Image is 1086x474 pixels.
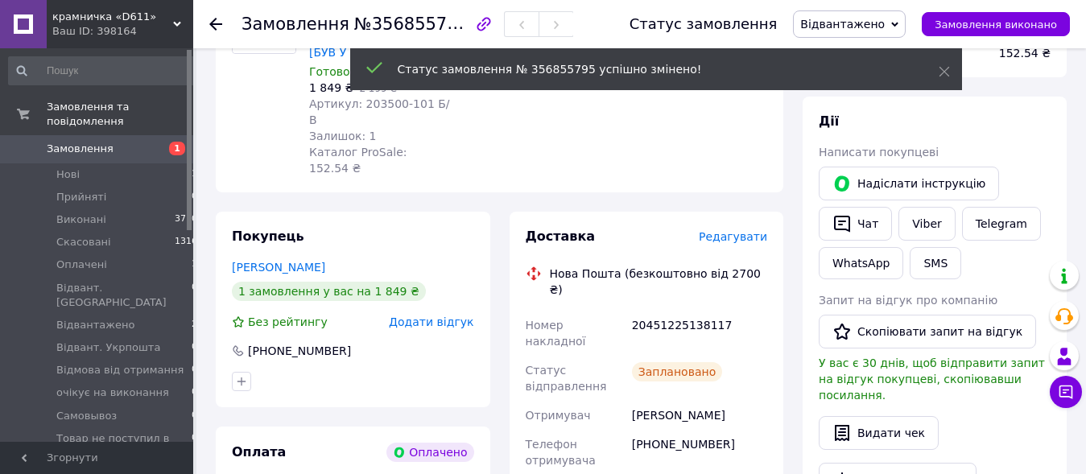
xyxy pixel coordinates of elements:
[8,56,199,85] input: Пошук
[52,10,173,24] span: крамничка «D611»
[192,431,197,460] span: 0
[309,65,432,78] span: Готово до відправки
[398,61,898,77] div: Статус замовлення № 356855795 успішно змінено!
[56,431,192,460] span: Товар не поступил в склад
[1050,376,1082,408] button: Чат з покупцем
[56,318,134,332] span: Відвантажено
[922,12,1070,36] button: Замовлення виконано
[819,294,997,307] span: Запит на відгук про компанію
[819,146,939,159] span: Написати покупцеві
[192,190,197,204] span: 0
[999,47,1051,60] span: 152.54 ₴
[389,315,473,328] span: Додати відгук
[232,282,426,301] div: 1 замовлення у вас на 1 849 ₴
[526,319,586,348] span: Номер накладної
[169,142,185,155] span: 1
[819,113,839,129] span: Дії
[629,401,770,430] div: [PERSON_NAME]
[910,247,961,279] button: SMS
[354,14,469,34] span: №356855795
[52,24,193,39] div: Ваш ID: 398164
[175,212,197,227] span: 3710
[898,207,955,241] a: Viber
[232,229,304,244] span: Покупець
[56,363,184,377] span: Відмова від отримання
[962,207,1041,241] a: Telegram
[629,311,770,356] div: 20451225138117
[56,409,117,423] span: Самовывоз
[56,385,169,400] span: очікує на виконання
[242,14,349,34] span: Замовлення
[248,315,328,328] span: Без рейтингу
[800,18,885,31] span: Відвантажено
[309,97,450,126] span: Артикул: 203500-101 Б/В
[632,362,723,381] div: Заплановано
[47,142,114,156] span: Замовлення
[630,16,778,32] div: Статус замовлення
[56,258,107,272] span: Оплачені
[192,258,197,272] span: 1
[56,190,106,204] span: Прийняті
[192,385,197,400] span: 0
[819,315,1036,348] button: Скопіювати запит на відгук
[47,100,193,129] span: Замовлення та повідомлення
[935,19,1057,31] span: Замовлення виконано
[56,340,160,355] span: Відвант. Укрпошта
[175,235,197,249] span: 1316
[526,438,596,467] span: Телефон отримувача
[192,167,197,182] span: 1
[546,266,772,298] div: Нова Пошта (безкоштовно від 2700 ₴)
[819,207,892,241] button: Чат
[192,409,197,423] span: 0
[56,281,192,310] span: Відвант. [GEOGRAPHIC_DATA]
[819,247,903,279] a: WhatsApp
[819,416,939,450] button: Видати чек
[192,340,197,355] span: 0
[56,212,106,227] span: Виконані
[192,363,197,377] span: 0
[526,229,596,244] span: Доставка
[819,167,999,200] button: Надіслати інструкцію
[309,146,407,175] span: Каталог ProSale: 152.54 ₴
[209,16,222,32] div: Повернутися назад
[819,357,1045,402] span: У вас є 30 днів, щоб відправити запит на відгук покупцеві, скопіювавши посилання.
[232,444,286,460] span: Оплата
[526,409,591,422] span: Отримувач
[192,318,197,332] span: 2
[56,167,80,182] span: Нові
[192,281,197,310] span: 0
[309,81,353,94] span: 1 849 ₴
[699,230,767,243] span: Редагувати
[526,364,607,393] span: Статус відправлення
[309,130,377,142] span: Залишок: 1
[56,235,111,249] span: Скасовані
[232,261,325,274] a: [PERSON_NAME]
[386,443,473,462] div: Оплачено
[246,343,353,359] div: [PHONE_NUMBER]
